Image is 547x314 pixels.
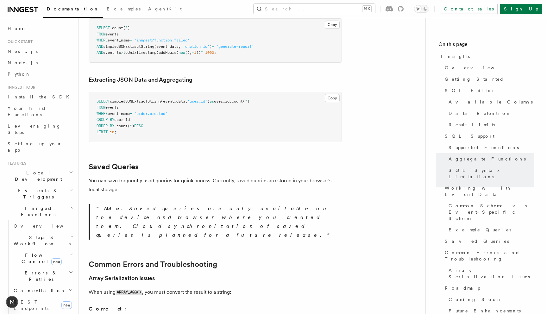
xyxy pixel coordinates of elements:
a: REST Endpointsnew [11,296,74,314]
a: Roadmap [442,282,534,294]
span: ) [207,99,210,104]
span: ORDER BY [97,124,114,128]
span: = [130,38,132,42]
span: Home [8,25,25,32]
a: Supported Functions [446,142,534,153]
span: Inngest tour [5,85,35,90]
button: Toggle dark mode [414,5,429,13]
span: 'generate-report' [216,44,254,49]
span: Roadmap [445,285,480,291]
span: 1 [194,50,196,55]
a: Overview [442,62,534,73]
span: = [212,44,214,49]
span: WHERE [97,38,108,42]
span: Result Limits [449,122,495,128]
span: ) [128,26,130,30]
a: Examples [103,2,144,17]
span: ; [114,130,116,134]
span: Common Errors and Troubleshooting [445,249,534,262]
span: AND [97,50,103,55]
span: Inngest Functions [5,205,68,218]
span: LIMIT [97,130,108,134]
span: GROUP BY [97,117,114,122]
span: 'inngest/function.failed' [134,38,190,42]
span: 'order.created' [134,111,167,116]
span: Your first Functions [8,106,45,117]
button: Inngest Functions [5,203,74,220]
span: Flow Control [11,252,70,265]
kbd: ⌘K [362,6,371,12]
a: Sign Up [500,4,542,14]
span: count [116,124,128,128]
span: now [179,50,185,55]
span: ( [123,26,125,30]
span: Examples [107,6,141,11]
span: 10 [110,130,114,134]
button: Steps & Workflows [11,232,74,249]
span: ( [243,99,245,104]
p: When using , you must convert the result to a string: [89,288,342,297]
h4: On this page [438,41,534,51]
a: Common Schema vs Event-Specific Schema [446,200,534,224]
span: REST Endpoints [14,299,48,311]
span: AgentKit [148,6,182,11]
span: ) [210,44,212,49]
span: user_id [114,117,130,122]
span: simpleJSONExtractString(event_data, [110,99,187,104]
span: Setting up your app [8,141,62,153]
span: events [105,32,119,36]
span: FROM [97,32,105,36]
span: event_name [108,38,130,42]
a: Result Limits [446,119,534,130]
span: Data Retention [449,110,511,116]
a: Getting Started [442,73,534,85]
a: Data Retention [446,108,534,119]
span: Supported Functions [449,144,519,151]
a: Common Errors and Troubleshooting [89,260,217,269]
span: 'user_id' [187,99,207,104]
button: Events & Triggers [5,185,74,203]
span: Overview [14,223,79,229]
span: ) [132,124,134,128]
span: Install the SDK [8,94,73,99]
span: SELECT [97,26,110,30]
span: Leveraging Steps [8,123,61,135]
span: Common Schema vs Event-Specific Schema [449,203,534,222]
a: Example Queries [446,224,534,235]
button: Errors & Retries [11,267,74,285]
a: Coming Soon [446,294,534,305]
span: new [61,301,72,309]
a: Insights [438,51,534,62]
a: Python [5,68,74,80]
button: Flow Controlnew [11,249,74,267]
a: Setting up your app [5,138,74,156]
span: = [130,111,132,116]
span: events [105,105,119,110]
a: Array Serialization Issues [89,274,155,283]
span: Python [8,72,31,77]
a: SQL Support [442,130,534,142]
p: You can save frequently used queries for quick access. Currently, saved queries are stored in you... [89,176,342,194]
a: Node.js [5,57,74,68]
button: Copy [325,21,340,29]
a: Working with Event Data [442,182,534,200]
p: : Saved queries are only available on the device and browser where you created them. Cloud synchr... [96,204,342,240]
span: Working with Event Data [445,185,534,198]
span: Documentation [47,6,99,11]
span: > [121,50,123,55]
span: Future Enhancements [449,308,521,314]
button: Search...⌘K [254,4,375,14]
span: Aggregate Functions [449,156,526,162]
span: event_ts [103,50,121,55]
code: ARRAY_AGG() [116,290,142,295]
span: Insights [441,53,470,60]
span: - [192,50,194,55]
a: Array Serialization Issues [446,265,534,282]
span: count [232,99,243,104]
span: Events & Triggers [5,187,69,200]
span: Array Serialization Issues [449,267,534,280]
strong: Note [104,205,121,211]
a: SQL Syntax Limitations [446,165,534,182]
span: SQL Support [445,133,494,139]
span: AND [97,44,103,49]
